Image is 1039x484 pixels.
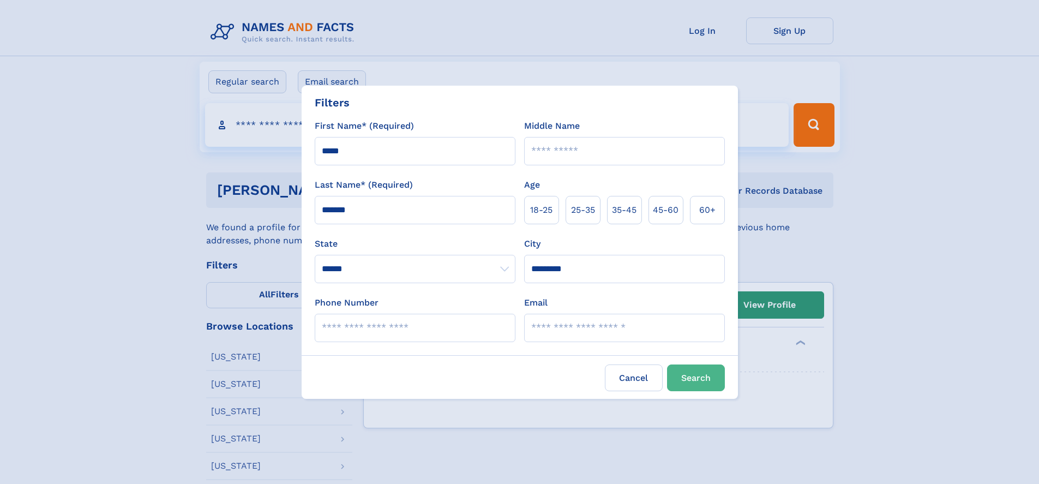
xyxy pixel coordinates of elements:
label: Age [524,178,540,192]
label: Last Name* (Required) [315,178,413,192]
label: City [524,237,540,250]
label: Middle Name [524,119,580,133]
label: First Name* (Required) [315,119,414,133]
span: 60+ [699,204,716,217]
label: Phone Number [315,296,379,309]
label: Email [524,296,548,309]
span: 35‑45 [612,204,636,217]
span: 45‑60 [653,204,678,217]
span: 18‑25 [530,204,552,217]
span: 25‑35 [571,204,595,217]
label: Cancel [605,365,663,391]
div: Filters [315,94,350,111]
button: Search [667,365,725,391]
label: State [315,237,515,250]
